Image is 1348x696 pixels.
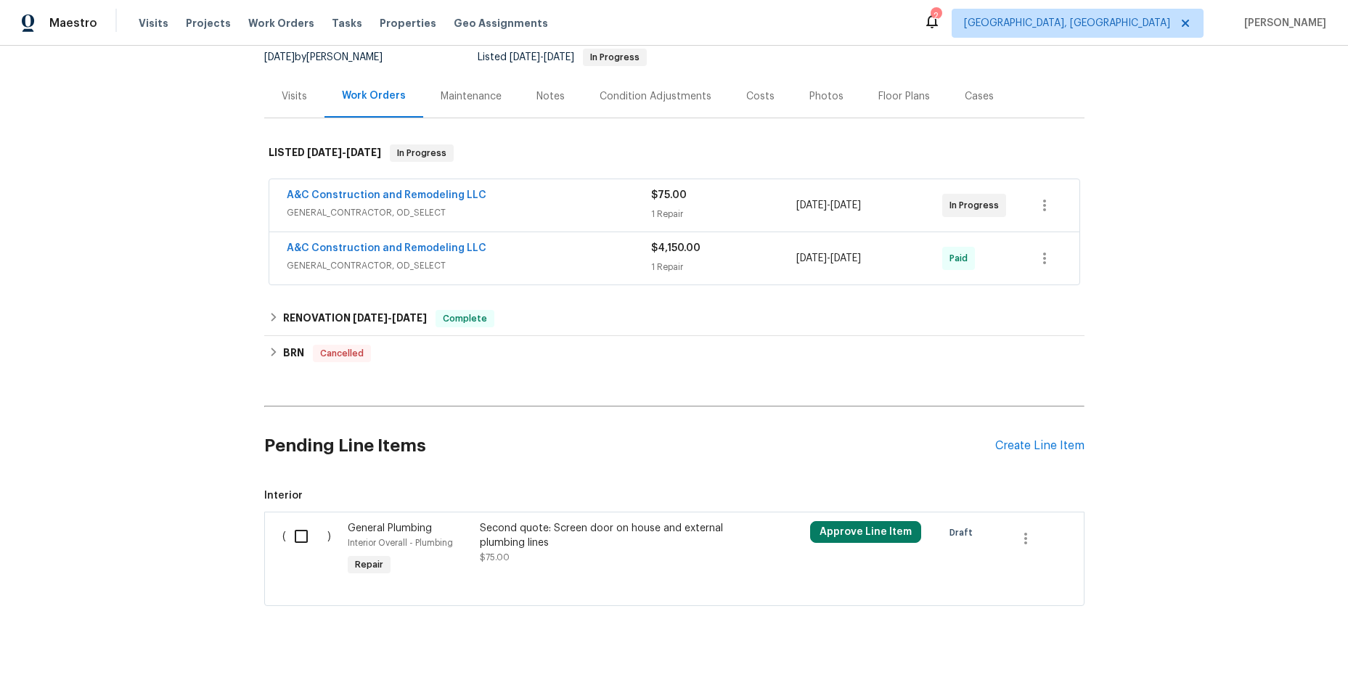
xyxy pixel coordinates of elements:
[269,144,381,162] h6: LISTED
[264,412,995,480] h2: Pending Line Items
[392,313,427,323] span: [DATE]
[480,521,735,550] div: Second quote: Screen door on house and external plumbing lines
[796,251,861,266] span: -
[651,207,797,221] div: 1 Repair
[353,313,388,323] span: [DATE]
[264,488,1084,503] span: Interior
[1238,16,1326,30] span: [PERSON_NAME]
[949,525,979,540] span: Draft
[287,243,486,253] a: A&C Construction and Remodeling LLC
[510,52,540,62] span: [DATE]
[830,200,861,210] span: [DATE]
[248,16,314,30] span: Work Orders
[264,52,295,62] span: [DATE]
[264,130,1084,176] div: LISTED [DATE]-[DATE]In Progress
[809,89,843,104] div: Photos
[510,52,574,62] span: -
[307,147,342,157] span: [DATE]
[314,346,369,361] span: Cancelled
[348,523,432,533] span: General Plumbing
[264,49,400,66] div: by [PERSON_NAME]
[139,16,168,30] span: Visits
[353,313,427,323] span: -
[264,336,1084,371] div: BRN Cancelled
[49,16,97,30] span: Maestro
[283,345,304,362] h6: BRN
[651,243,700,253] span: $4,150.00
[536,89,565,104] div: Notes
[342,89,406,103] div: Work Orders
[949,198,1005,213] span: In Progress
[278,517,344,584] div: ( )
[544,52,574,62] span: [DATE]
[746,89,775,104] div: Costs
[287,258,651,273] span: GENERAL_CONTRACTOR, OD_SELECT
[995,439,1084,453] div: Create Line Item
[437,311,493,326] span: Complete
[830,253,861,263] span: [DATE]
[332,18,362,28] span: Tasks
[348,539,453,547] span: Interior Overall - Plumbing
[186,16,231,30] span: Projects
[796,253,827,263] span: [DATE]
[287,190,486,200] a: A&C Construction and Remodeling LLC
[282,89,307,104] div: Visits
[307,147,381,157] span: -
[931,9,941,23] div: 2
[810,521,921,543] button: Approve Line Item
[651,260,797,274] div: 1 Repair
[349,557,389,572] span: Repair
[454,16,548,30] span: Geo Assignments
[441,89,502,104] div: Maintenance
[264,301,1084,336] div: RENOVATION [DATE]-[DATE]Complete
[584,53,645,62] span: In Progress
[965,89,994,104] div: Cases
[380,16,436,30] span: Properties
[391,146,452,160] span: In Progress
[651,190,687,200] span: $75.00
[287,205,651,220] span: GENERAL_CONTRACTOR, OD_SELECT
[283,310,427,327] h6: RENOVATION
[949,251,973,266] span: Paid
[346,147,381,157] span: [DATE]
[796,200,827,210] span: [DATE]
[480,553,510,562] span: $75.00
[964,16,1170,30] span: [GEOGRAPHIC_DATA], [GEOGRAPHIC_DATA]
[796,198,861,213] span: -
[600,89,711,104] div: Condition Adjustments
[878,89,930,104] div: Floor Plans
[478,52,647,62] span: Listed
